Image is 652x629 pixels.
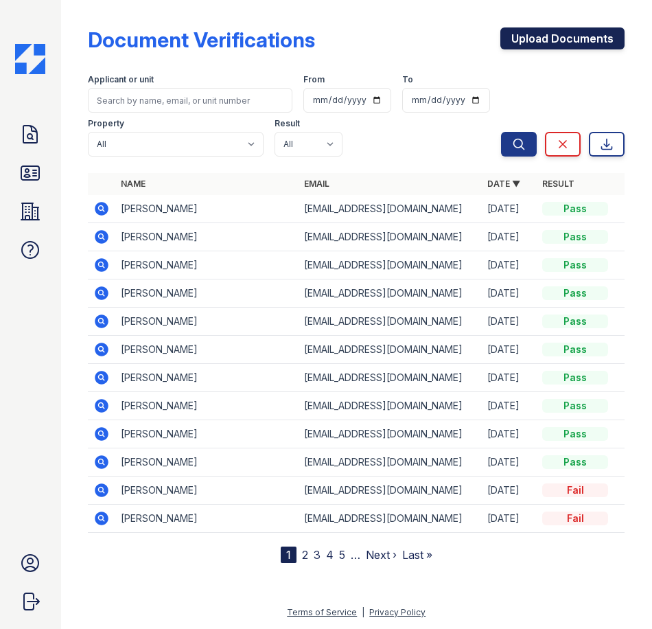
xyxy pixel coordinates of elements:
[542,286,608,300] div: Pass
[482,279,537,308] td: [DATE]
[299,308,482,336] td: [EMAIL_ADDRESS][DOMAIN_NAME]
[362,607,364,617] div: |
[482,364,537,392] td: [DATE]
[542,455,608,469] div: Pass
[121,179,145,189] a: Name
[299,223,482,251] td: [EMAIL_ADDRESS][DOMAIN_NAME]
[88,118,124,129] label: Property
[482,448,537,477] td: [DATE]
[88,74,154,85] label: Applicant or unit
[482,336,537,364] td: [DATE]
[500,27,625,49] a: Upload Documents
[369,607,426,617] a: Privacy Policy
[542,202,608,216] div: Pass
[299,420,482,448] td: [EMAIL_ADDRESS][DOMAIN_NAME]
[482,223,537,251] td: [DATE]
[482,505,537,533] td: [DATE]
[299,477,482,505] td: [EMAIL_ADDRESS][DOMAIN_NAME]
[115,223,299,251] td: [PERSON_NAME]
[304,179,329,189] a: Email
[542,179,574,189] a: Result
[302,548,308,562] a: 2
[299,392,482,420] td: [EMAIL_ADDRESS][DOMAIN_NAME]
[542,483,608,497] div: Fail
[281,547,296,563] div: 1
[542,427,608,441] div: Pass
[402,74,413,85] label: To
[402,548,432,562] a: Last »
[542,258,608,272] div: Pass
[314,548,321,562] a: 3
[88,88,292,113] input: Search by name, email, or unit number
[482,392,537,420] td: [DATE]
[88,27,315,52] div: Document Verifications
[542,371,608,385] div: Pass
[482,308,537,336] td: [DATE]
[542,399,608,413] div: Pass
[275,118,300,129] label: Result
[115,308,299,336] td: [PERSON_NAME]
[542,512,608,525] div: Fail
[326,548,334,562] a: 4
[299,505,482,533] td: [EMAIL_ADDRESS][DOMAIN_NAME]
[482,477,537,505] td: [DATE]
[299,336,482,364] td: [EMAIL_ADDRESS][DOMAIN_NAME]
[299,195,482,223] td: [EMAIL_ADDRESS][DOMAIN_NAME]
[115,336,299,364] td: [PERSON_NAME]
[115,364,299,392] td: [PERSON_NAME]
[542,343,608,356] div: Pass
[115,448,299,477] td: [PERSON_NAME]
[299,251,482,279] td: [EMAIL_ADDRESS][DOMAIN_NAME]
[15,44,45,74] img: CE_Icon_Blue-c292c112584629df590d857e76928e9f676e5b41ef8f769ba2f05ee15b207248.png
[351,547,360,563] span: …
[487,179,520,189] a: Date ▼
[339,548,345,562] a: 5
[303,74,325,85] label: From
[115,195,299,223] td: [PERSON_NAME]
[115,420,299,448] td: [PERSON_NAME]
[299,448,482,477] td: [EMAIL_ADDRESS][DOMAIN_NAME]
[482,251,537,279] td: [DATE]
[542,314,608,328] div: Pass
[482,195,537,223] td: [DATE]
[287,607,357,617] a: Terms of Service
[115,251,299,279] td: [PERSON_NAME]
[542,230,608,244] div: Pass
[482,420,537,448] td: [DATE]
[299,364,482,392] td: [EMAIL_ADDRESS][DOMAIN_NAME]
[115,505,299,533] td: [PERSON_NAME]
[115,392,299,420] td: [PERSON_NAME]
[115,477,299,505] td: [PERSON_NAME]
[366,548,397,562] a: Next ›
[115,279,299,308] td: [PERSON_NAME]
[299,279,482,308] td: [EMAIL_ADDRESS][DOMAIN_NAME]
